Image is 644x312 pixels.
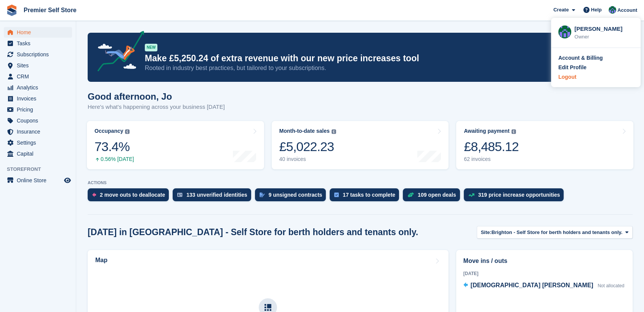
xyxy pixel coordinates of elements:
[463,281,625,291] a: [DEMOGRAPHIC_DATA] [PERSON_NAME] Not allocated
[145,53,566,64] p: Make £5,250.24 of extra revenue with our new price increases tool
[464,156,519,162] div: 62 invoices
[17,38,62,49] span: Tasks
[88,180,633,185] p: ACTIONS
[558,64,586,72] div: Edit Profile
[95,139,134,154] div: 73.4%
[17,93,62,104] span: Invoices
[4,38,72,49] a: menu
[17,27,62,38] span: Home
[87,121,264,169] a: Occupancy 73.4% 0.56% [DATE]
[145,44,157,51] div: NEW
[4,175,72,186] a: menu
[279,156,336,162] div: 40 invoices
[478,192,560,198] div: 319 price increase opportunities
[407,192,414,197] img: deal-1b604bf984904fb50ccaf53a9ad4b4a5d6e5aea283cecdc64d6e3604feb123c2.svg
[477,226,633,239] button: Site: Brighton - Self Store for berth holders and tenants only.
[418,192,456,198] div: 109 open deals
[17,60,62,71] span: Sites
[95,257,107,264] h2: Map
[574,25,633,32] div: [PERSON_NAME]
[481,229,492,236] span: Site:
[255,188,330,205] a: 9 unsigned contracts
[17,115,62,126] span: Coupons
[7,166,76,173] span: Storefront
[88,188,173,205] a: 2 move outs to deallocate
[553,6,569,14] span: Create
[88,103,225,111] p: Here's what's happening across your business [DATE]
[330,188,403,205] a: 17 tasks to complete
[279,139,336,154] div: £5,022.23
[279,128,330,134] div: Month-to-date sales
[17,104,62,115] span: Pricing
[4,137,72,148] a: menu
[464,188,568,205] a: 319 price increase opportunities
[17,49,62,60] span: Subscriptions
[463,270,625,277] div: [DATE]
[88,91,225,102] h1: Good afternoon, Jo
[4,104,72,115] a: menu
[63,176,72,185] a: Preview store
[558,73,576,81] div: Logout
[272,121,449,169] a: Month-to-date sales £5,022.23 40 invoices
[125,129,130,134] img: icon-info-grey-7440780725fd019a000dd9b08b2336e03edf1995a4989e88bcd33f0948082b44.svg
[95,128,123,134] div: Occupancy
[456,121,633,169] a: Awaiting payment £8,485.12 62 invoices
[17,126,62,137] span: Insurance
[4,126,72,137] a: menu
[558,64,633,72] a: Edit Profile
[88,227,418,237] h2: [DATE] in [GEOGRAPHIC_DATA] - Self Store for berth holders and tenants only.
[145,64,566,72] p: Rooted in industry best practices, but tailored to your subscriptions.
[17,175,62,186] span: Online Store
[4,82,72,93] a: menu
[609,6,616,14] img: Jo Granger
[468,193,474,197] img: price_increase_opportunities-93ffe204e8149a01c8c9dc8f82e8f89637d9d84a8eef4429ea346261dce0b2c0.svg
[558,54,603,62] div: Account & Billing
[4,115,72,126] a: menu
[21,4,80,16] a: Premier Self Store
[6,5,18,16] img: stora-icon-8386f47178a22dfd0bd8f6a31ec36ba5ce8667c1dd55bd0f319d3a0aa187defe.svg
[598,283,624,288] span: Not allocated
[463,256,625,266] h2: Move ins / outs
[464,128,509,134] div: Awaiting payment
[4,27,72,38] a: menu
[95,156,134,162] div: 0.56% [DATE]
[17,82,62,93] span: Analytics
[4,49,72,60] a: menu
[464,139,519,154] div: £8,485.12
[403,188,463,205] a: 109 open deals
[332,129,336,134] img: icon-info-grey-7440780725fd019a000dd9b08b2336e03edf1995a4989e88bcd33f0948082b44.svg
[558,25,571,38] img: Jo Granger
[617,6,637,14] span: Account
[17,71,62,82] span: CRM
[4,71,72,82] a: menu
[343,192,395,198] div: 17 tasks to complete
[186,192,247,198] div: 133 unverified identities
[558,73,633,81] a: Logout
[574,33,633,41] div: Owner
[511,129,516,134] img: icon-info-grey-7440780725fd019a000dd9b08b2336e03edf1995a4989e88bcd33f0948082b44.svg
[4,148,72,159] a: menu
[4,93,72,104] a: menu
[177,193,183,197] img: verify_identity-adf6edd0f0f0b5bbfe63781bf79b02c33cf7c696d77639b501bdc392416b5a36.svg
[471,282,593,288] span: [DEMOGRAPHIC_DATA] [PERSON_NAME]
[334,193,339,197] img: task-75834270c22a3079a89374b754ae025e5fb1db73e45f91037f5363f120a921f8.svg
[269,192,322,198] div: 9 unsigned contracts
[92,193,96,197] img: move_outs_to_deallocate_icon-f764333ba52eb49d3ac5e1228854f67142a1ed5810a6f6cc68b1a99e826820c5.svg
[264,304,271,311] img: map-icn-33ee37083ee616e46c38cad1a60f524a97daa1e2b2c8c0bc3eb3415660979fc1.svg
[4,60,72,71] a: menu
[260,193,265,197] img: contract_signature_icon-13c848040528278c33f63329250d36e43548de30e8caae1d1a13099fd9432cc5.svg
[91,31,144,74] img: price-adjustments-announcement-icon-8257ccfd72463d97f412b2fc003d46551f7dbcb40ab6d574587a9cd5c0d94...
[100,192,165,198] div: 2 move outs to deallocate
[17,148,62,159] span: Capital
[173,188,255,205] a: 133 unverified identities
[492,229,623,236] span: Brighton - Self Store for berth holders and tenants only.
[17,137,62,148] span: Settings
[558,54,633,62] a: Account & Billing
[591,6,602,14] span: Help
